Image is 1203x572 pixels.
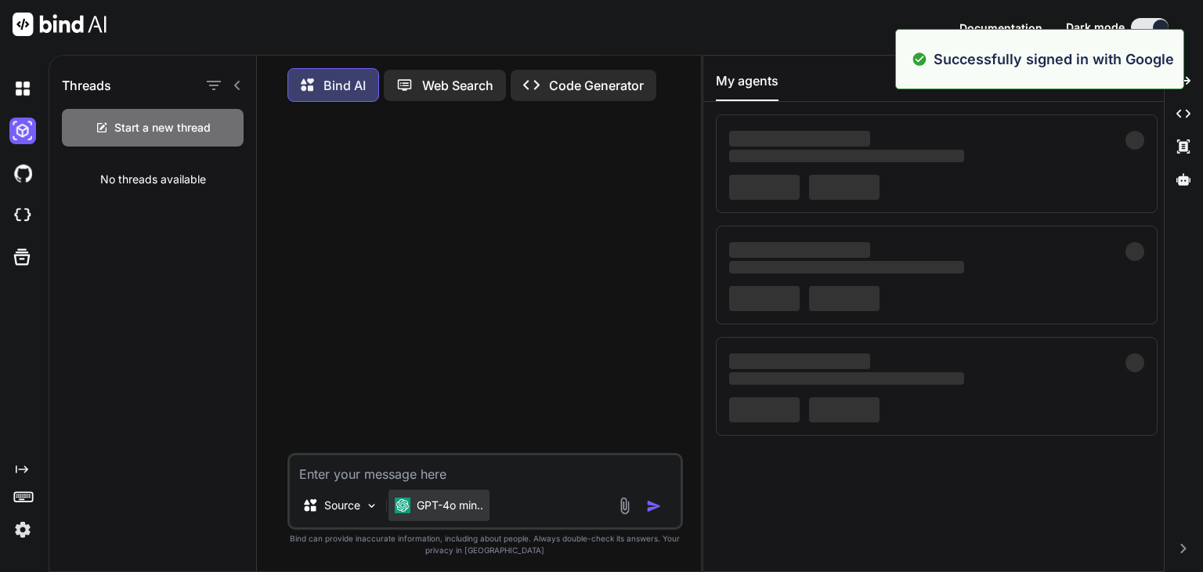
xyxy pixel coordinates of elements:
h1: Threads [62,76,111,95]
span: Documentation [959,21,1042,34]
p: Code Generator [549,76,644,95]
span: ‌ [729,175,800,200]
span: ‌ [1125,131,1144,150]
p: Source [324,498,360,513]
span: ‌ [729,131,870,147]
p: Bind can provide inaccurate information, including about people. Always double-check its answers.... [287,533,683,556]
p: Bind AI [323,76,366,95]
img: darkChat [9,75,36,102]
button: Documentation [959,20,1042,36]
img: icon [646,498,662,514]
span: ‌ [809,397,880,422]
span: ‌ [729,397,800,422]
span: ‌ [809,286,880,311]
span: ‌ [729,372,964,385]
img: attachment [616,497,634,515]
p: GPT-4o min.. [417,498,483,513]
img: settings [9,516,36,543]
img: GPT-4o mini [395,498,410,513]
span: ‌ [729,353,870,369]
img: Pick Models [365,499,378,512]
span: ‌ [729,261,964,273]
span: ‌ [1125,242,1144,261]
span: ‌ [1125,353,1144,372]
img: githubDark [9,160,36,186]
img: cloudideIcon [9,202,36,229]
span: Start a new thread [114,120,211,136]
img: alert [912,49,927,70]
span: ‌ [729,242,870,258]
p: Web Search [422,76,493,95]
img: Bind AI [13,13,107,36]
span: ‌ [809,175,880,200]
span: Dark mode [1066,20,1125,35]
span: ‌ [729,150,964,162]
p: Successfully signed in with Google [934,49,1174,70]
button: My agents [716,71,779,101]
img: darkAi-studio [9,118,36,144]
div: No threads available [49,159,256,200]
span: ‌ [729,286,800,311]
